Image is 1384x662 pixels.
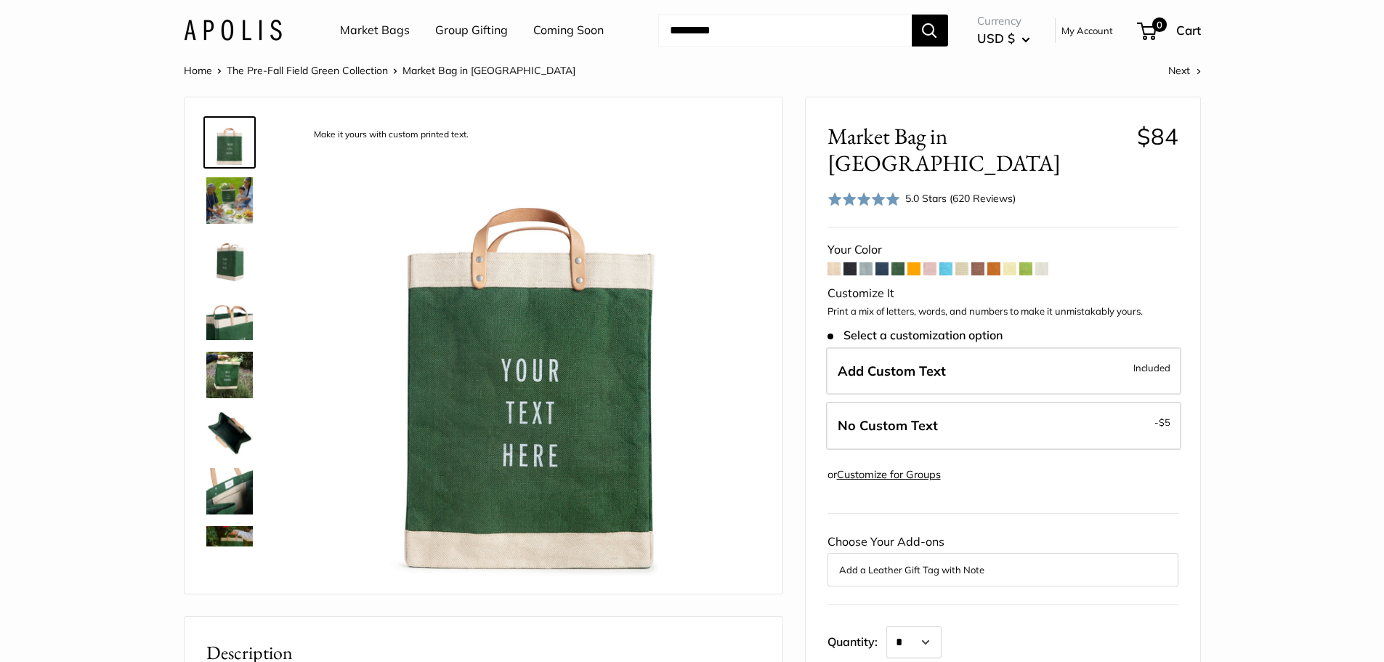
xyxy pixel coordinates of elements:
a: 0 Cart [1138,19,1201,42]
a: Home [184,64,212,77]
span: Select a customization option [827,328,1003,342]
div: 5.0 Stars (620 Reviews) [827,188,1016,209]
span: No Custom Text [838,417,938,434]
a: Customize for Groups [837,468,941,481]
span: Market Bag in [GEOGRAPHIC_DATA] [402,64,575,77]
div: Customize It [827,283,1178,304]
nav: Breadcrumb [184,61,575,80]
div: 5.0 Stars (620 Reviews) [905,190,1016,206]
a: Market Bags [340,20,410,41]
a: Market Bag in Field Green [203,233,256,285]
a: Next [1168,64,1201,77]
img: Market Bag in Field Green [206,235,253,282]
a: Group Gifting [435,20,508,41]
img: Market Bag in Field Green [206,352,253,398]
label: Leave Blank [826,402,1181,450]
a: The Pre-Fall Field Green Collection [227,64,388,77]
button: USD $ [977,27,1030,50]
img: description_Make it yours with custom printed text. [301,119,761,579]
span: Currency [977,11,1030,31]
img: description_Take it anywhere with easy-grip handles. [206,294,253,340]
p: Print a mix of letters, words, and numbers to make it unmistakably yours. [827,304,1178,319]
a: My Account [1061,22,1113,39]
span: - [1154,413,1170,431]
div: or [827,465,941,485]
label: Add Custom Text [826,347,1181,395]
span: Add Custom Text [838,363,946,379]
div: Choose Your Add-ons [827,531,1178,586]
span: Included [1133,359,1170,376]
input: Search... [658,15,912,47]
span: Cart [1176,23,1201,38]
span: USD $ [977,31,1015,46]
a: description_Make it yours with custom printed text. [203,116,256,169]
img: Apolis [184,20,282,41]
button: Add a Leather Gift Tag with Note [839,561,1167,578]
span: Market Bag in [GEOGRAPHIC_DATA] [827,123,1126,177]
img: description_Inner pocket good for daily drivers. [206,468,253,514]
label: Quantity: [827,622,886,658]
a: description_Spacious inner area with room for everything. Plus water-resistant lining. [203,407,256,459]
a: Market Bag in Field Green [203,349,256,401]
span: 0 [1152,17,1166,32]
img: description_Make it yours with custom printed text. [206,119,253,166]
img: description_Spacious inner area with room for everything. Plus water-resistant lining. [206,410,253,456]
div: Your Color [827,239,1178,261]
button: Search [912,15,948,47]
a: description_Take it anywhere with easy-grip handles. [203,291,256,343]
a: description_Inner pocket good for daily drivers. [203,465,256,517]
a: Market Bag in Field Green [203,523,256,576]
a: Market Bag in Field Green [203,174,256,227]
img: Market Bag in Field Green [206,177,253,224]
span: $5 [1159,416,1170,428]
span: $84 [1137,122,1178,150]
a: Coming Soon [533,20,604,41]
img: Market Bag in Field Green [206,526,253,573]
div: Make it yours with custom printed text. [307,125,476,145]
